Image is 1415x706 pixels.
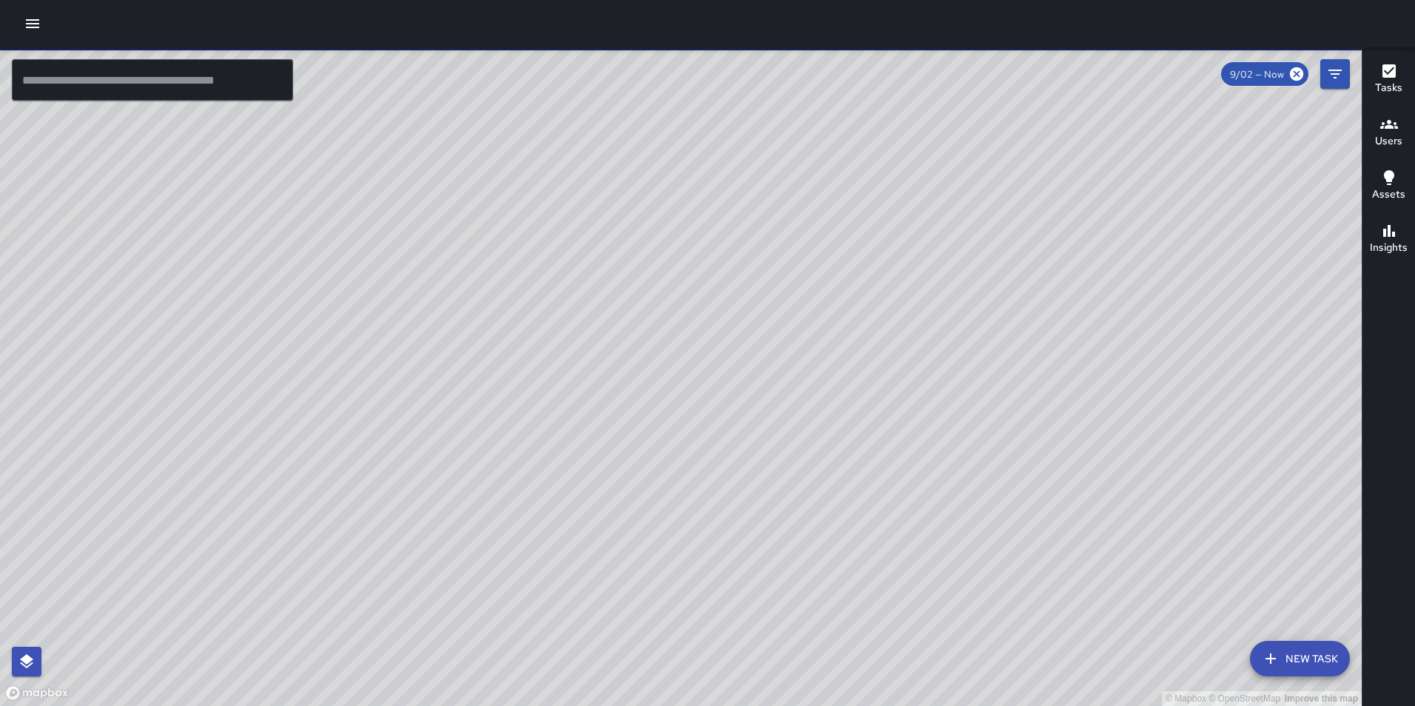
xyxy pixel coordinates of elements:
h6: Tasks [1375,80,1402,96]
span: 9/02 — Now [1221,68,1293,81]
button: Insights [1362,213,1415,266]
button: Filters [1320,59,1350,89]
h6: Assets [1372,186,1405,203]
div: 9/02 — Now [1221,62,1308,86]
h6: Users [1375,133,1402,149]
button: Tasks [1362,53,1415,107]
h6: Insights [1370,240,1408,256]
button: Users [1362,107,1415,160]
button: Assets [1362,160,1415,213]
button: New Task [1250,641,1350,676]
